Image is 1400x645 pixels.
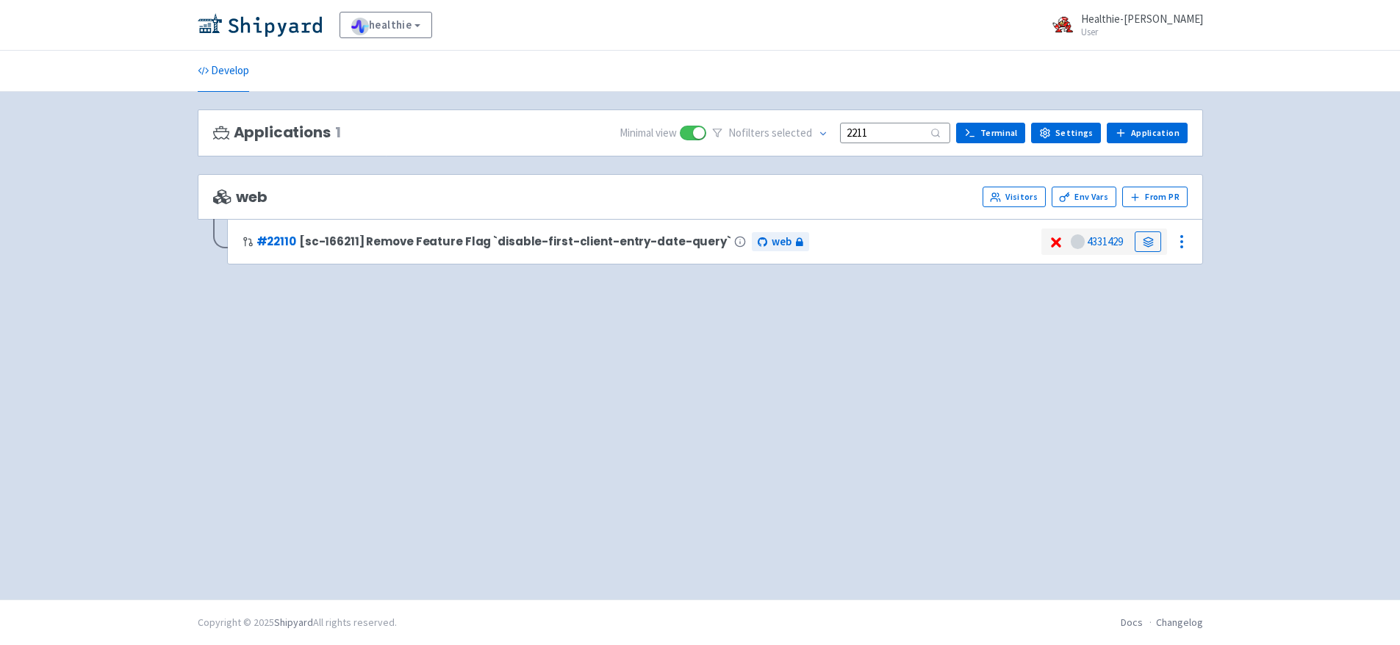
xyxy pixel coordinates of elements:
button: From PR [1122,187,1188,207]
a: Env Vars [1052,187,1116,207]
span: web [213,189,268,206]
span: Healthie-[PERSON_NAME] [1081,12,1203,26]
span: web [772,234,791,251]
img: Shipyard logo [198,13,322,37]
input: Search... [840,123,950,143]
a: Docs [1121,616,1143,629]
span: selected [772,126,812,140]
span: 1 [335,124,341,141]
a: #22110 [256,234,296,249]
a: Develop [198,51,249,92]
a: Settings [1031,123,1101,143]
a: Shipyard [274,616,313,629]
a: Visitors [983,187,1046,207]
a: Changelog [1156,616,1203,629]
span: [sc-166211] Remove Feature Flag `disable-first-client-entry-date-query` [299,235,731,248]
a: Terminal [956,123,1025,143]
h3: Applications [213,124,341,141]
small: User [1081,27,1203,37]
a: Healthie-[PERSON_NAME] User [1043,13,1203,37]
a: healthie [340,12,433,38]
a: web [752,232,809,252]
span: No filter s [728,125,812,142]
div: Copyright © 2025 All rights reserved. [198,615,397,630]
a: 4331429 [1087,234,1123,248]
a: Application [1107,123,1187,143]
span: Minimal view [620,125,677,142]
